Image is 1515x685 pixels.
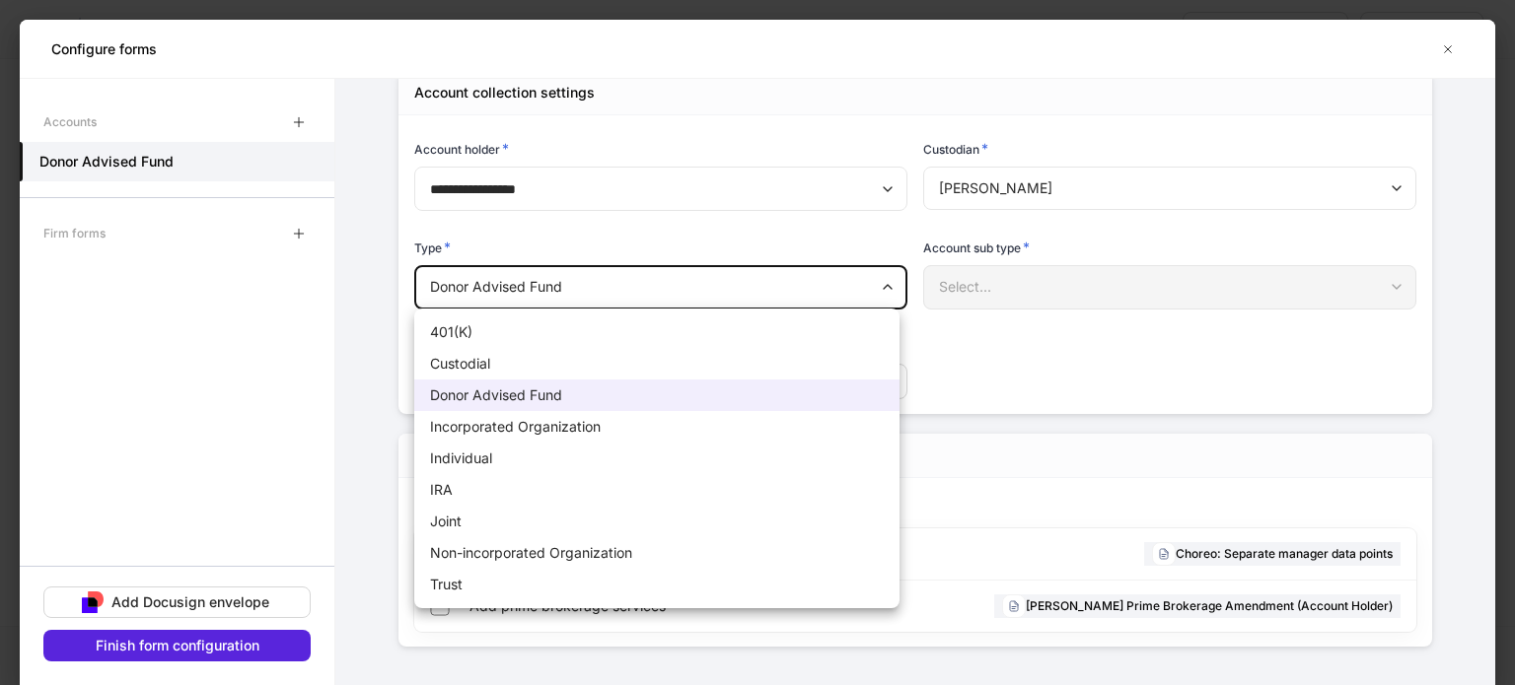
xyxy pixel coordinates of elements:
li: Individual [414,443,900,474]
li: IRA [414,474,900,506]
li: Trust [414,569,900,600]
li: 401(K) [414,316,900,348]
li: Non-incorporated Organization [414,537,900,569]
li: Custodial [414,348,900,379]
li: Joint [414,506,900,537]
li: Incorporated Organization [414,411,900,443]
li: Donor Advised Fund [414,379,900,411]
